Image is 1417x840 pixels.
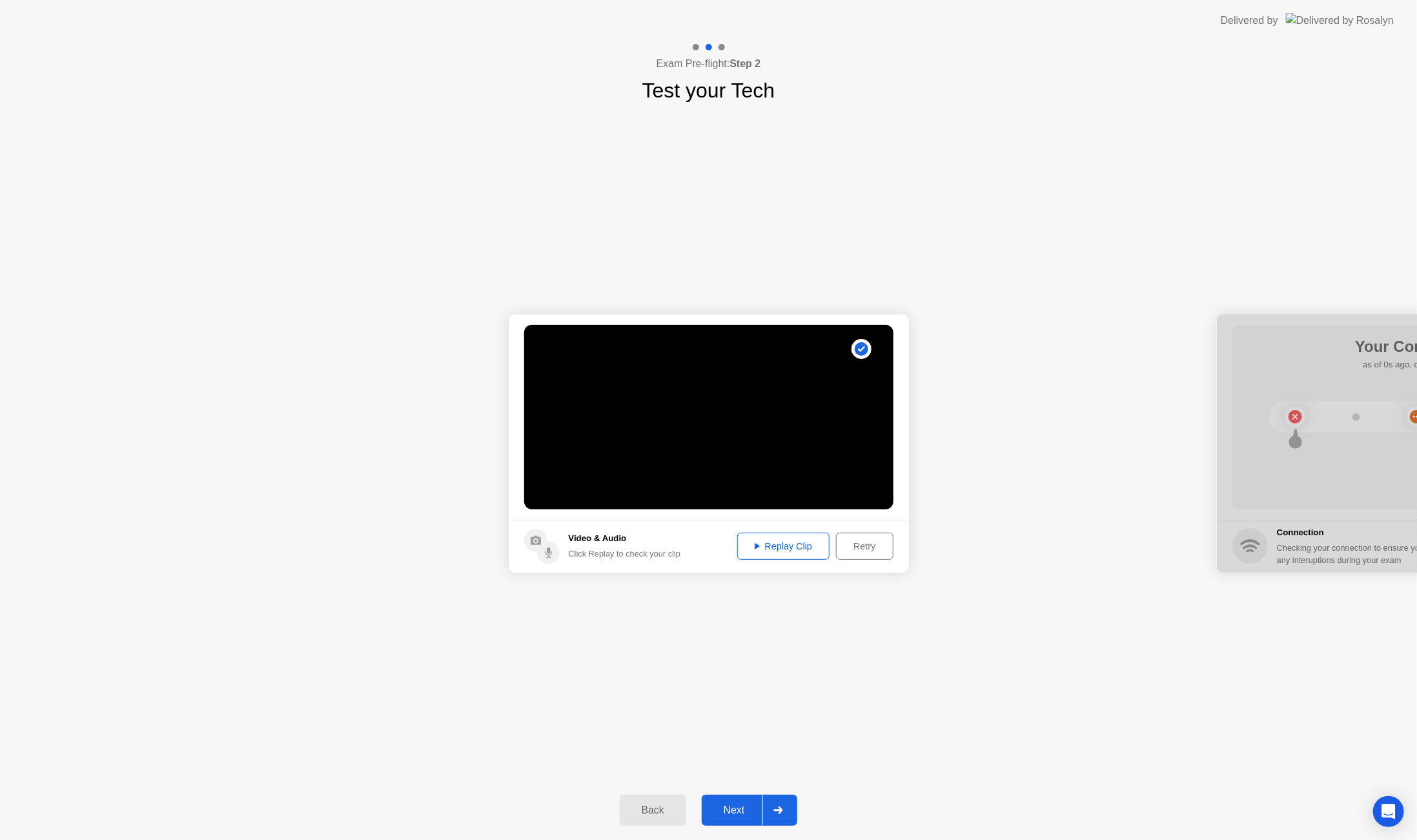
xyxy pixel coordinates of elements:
button: Back [620,795,686,826]
div: Next [706,804,763,816]
h1: Test your Tech [642,75,775,106]
div: Click Replay to check your clip [569,548,681,560]
button: Next [702,795,798,826]
div: Retry [841,541,888,551]
h5: Video & Audio [569,532,681,545]
div: Delivered by [1221,13,1278,28]
button: Retry [836,533,893,560]
div: Open Intercom Messenger [1373,796,1404,827]
button: Replay Clip [737,533,830,560]
div: Replay Clip [742,541,826,551]
b: Step 2 [729,58,760,69]
img: Delivered by Rosalyn [1286,13,1394,28]
h4: Exam Pre-flight: [657,56,761,72]
div: Back [624,804,682,816]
